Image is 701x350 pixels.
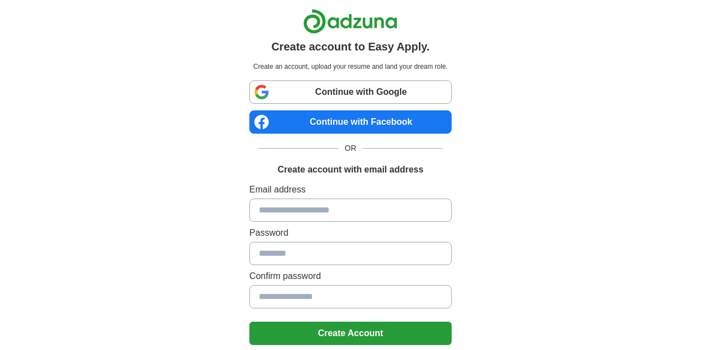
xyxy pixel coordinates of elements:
h1: Create account to Easy Apply. [272,38,430,55]
a: Continue with Facebook [249,110,452,134]
label: Email address [249,183,452,196]
h1: Create account with email address [278,163,423,176]
button: Create Account [249,322,452,345]
p: Create an account, upload your resume and land your dream role. [252,62,449,72]
span: OR [338,143,363,154]
img: Adzuna logo [303,9,397,34]
label: Confirm password [249,270,452,283]
label: Password [249,226,452,240]
a: Continue with Google [249,80,452,104]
